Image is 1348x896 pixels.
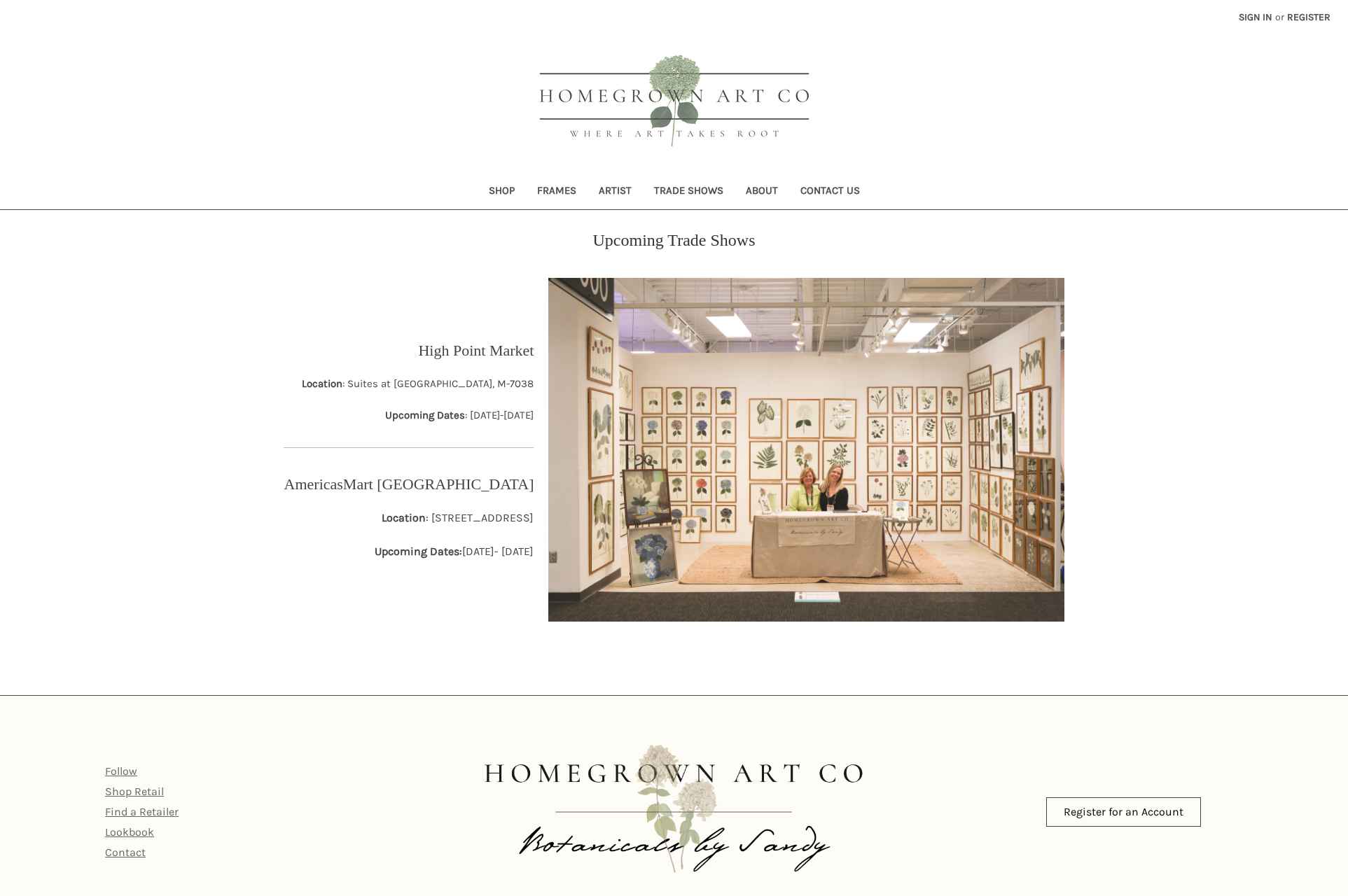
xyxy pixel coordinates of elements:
[284,472,534,496] p: AmericasMart [GEOGRAPHIC_DATA]
[105,825,154,839] a: Lookbook
[526,175,588,209] a: Frames
[1046,797,1201,827] a: Register for an Account
[588,175,643,209] a: Artist
[385,409,465,421] strong: Upcoming Dates
[382,511,426,524] strong: Location
[302,377,342,390] strong: Location
[735,175,789,209] a: About
[105,805,179,818] a: Find a Retailer
[789,175,871,209] a: Contact Us
[302,376,534,392] p: : Suites at [GEOGRAPHIC_DATA], M-7038
[517,39,832,165] img: HOMEGROWN ART CO
[592,227,755,253] p: Upcoming Trade Shows
[643,175,735,209] a: Trade Shows
[1274,10,1286,24] span: or
[418,339,534,362] p: High Point Market
[105,846,146,859] a: Contact
[105,764,137,778] a: Follow
[375,545,462,558] strong: Upcoming Dates:
[375,543,534,560] p: [DATE]- [DATE]
[478,175,526,209] a: Shop
[375,510,534,526] p: : [STREET_ADDRESS]
[302,407,534,423] p: : [DATE]-[DATE]
[105,785,164,798] a: Shop Retail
